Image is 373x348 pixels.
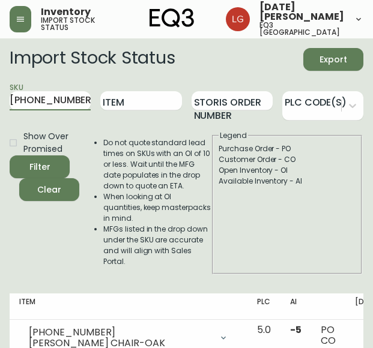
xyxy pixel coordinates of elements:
[29,327,211,338] div: [PHONE_NUMBER]
[226,7,250,31] img: 2638f148bab13be18035375ceda1d187
[219,154,356,165] div: Customer Order - CO
[259,2,344,22] span: [DATE][PERSON_NAME]
[281,293,311,320] th: AI
[41,17,108,31] h5: import stock status
[10,293,247,320] th: Item
[103,137,211,191] li: Do not quote standard lead times on SKUs with an OI of 10 or less. Wait until the MFG date popula...
[19,178,79,201] button: Clear
[10,48,175,71] h2: Import Stock Status
[23,130,70,155] span: Show Over Promised
[103,191,211,224] li: When looking at OI quantities, keep masterpacks in mind.
[41,7,91,17] span: Inventory
[219,143,356,154] div: Purchase Order - PO
[103,224,211,267] li: MFGs listed in the drop down under the SKU are accurate and will align with Sales Portal.
[290,323,302,337] span: -5
[313,52,354,67] span: Export
[219,130,248,141] legend: Legend
[247,293,281,320] th: PLC
[219,176,356,187] div: Available Inventory - AI
[150,8,194,28] img: logo
[10,155,70,178] button: Filter
[29,182,70,197] span: Clear
[303,48,363,71] button: Export
[219,165,356,176] div: Open Inventory - OI
[259,22,344,36] h5: eq3 [GEOGRAPHIC_DATA]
